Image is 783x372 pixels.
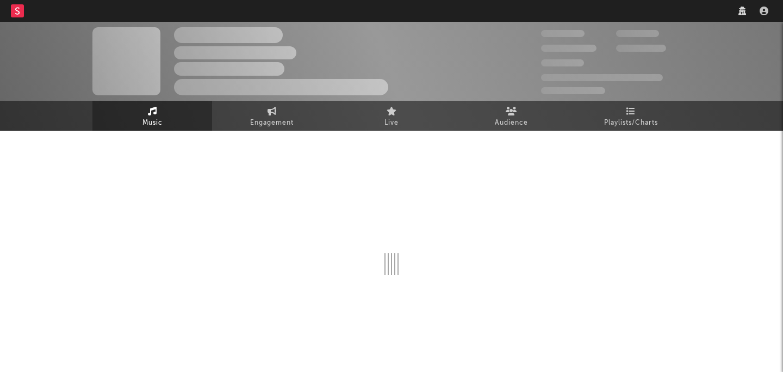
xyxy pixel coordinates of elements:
span: Audience [495,117,528,130]
span: 300,000 [541,30,585,37]
span: Jump Score: 85.0 [541,87,605,94]
a: Engagement [212,101,332,131]
span: 50,000,000 Monthly Listeners [541,74,663,81]
span: Live [384,117,399,130]
a: Live [332,101,451,131]
span: 100,000 [541,59,584,66]
a: Audience [451,101,571,131]
span: 50,000,000 [541,45,596,52]
span: 100,000 [616,30,659,37]
a: Playlists/Charts [571,101,691,131]
span: Playlists/Charts [604,117,658,130]
a: Music [92,101,212,131]
span: Music [142,117,163,130]
span: 1,000,000 [616,45,666,52]
span: Engagement [250,117,294,130]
